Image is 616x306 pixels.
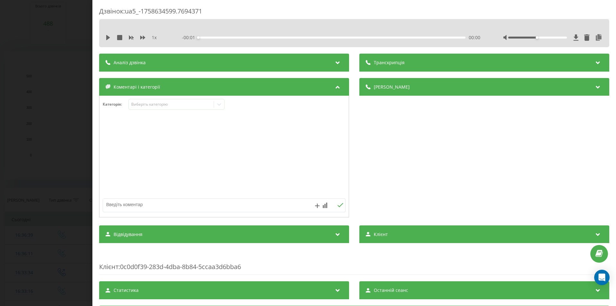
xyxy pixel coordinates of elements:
font: х [154,34,157,40]
font: Транскрипція [374,59,405,66]
font: : [123,7,125,15]
font: Категорія [103,101,121,107]
font: Клієнт [374,231,388,237]
div: Мітка доступності [536,36,538,39]
font: [PERSON_NAME] [374,84,410,90]
font: 00:00 [469,34,480,40]
font: 0c0d0f39-283d-4dba-8b84-5ccaa3d6bba6 [120,262,241,271]
font: Статистика [114,287,139,293]
font: Виберіть категорію [131,101,168,107]
font: Дзвінок [99,7,123,15]
font: Коментарі і категорії [114,84,160,90]
font: Останній сеанс [374,287,408,293]
font: ua5_-1758634599.7694371 [125,7,202,15]
font: : [118,262,120,271]
font: 00:01 [184,34,195,40]
font: Відвідування [114,231,142,237]
div: Мітка доступності [197,36,200,39]
font: - [182,34,184,40]
font: Клієнт [99,262,118,271]
font: : [121,101,122,107]
font: Аналіз дзвінка [114,59,146,66]
font: 1 [152,34,154,40]
div: Відкрити Intercom Messenger [594,270,610,285]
